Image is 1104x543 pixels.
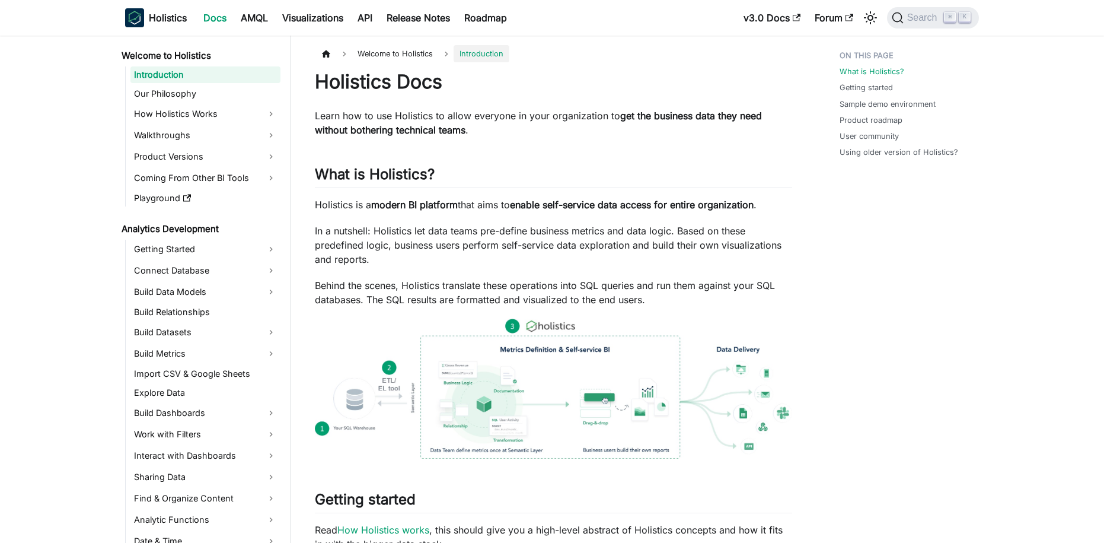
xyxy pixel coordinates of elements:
[315,45,792,62] nav: Breadcrumbs
[149,11,187,25] b: Holistics
[510,199,754,211] strong: enable self-service data access for entire organization
[130,425,280,444] a: Work with Filters
[130,489,280,508] a: Find & Organize Content
[379,8,457,27] a: Release Notes
[130,446,280,465] a: Interact with Dashboards
[130,126,280,145] a: Walkthroughs
[808,8,860,27] a: Forum
[130,468,280,487] a: Sharing Data
[130,85,280,102] a: Our Philosophy
[125,8,187,27] a: HolisticsHolistics
[130,169,280,188] a: Coming From Other BI Tools
[315,319,792,459] img: How Holistics fits in your Data Stack
[315,166,792,188] h2: What is Holistics?
[904,12,945,23] span: Search
[196,8,234,27] a: Docs
[130,240,280,259] a: Getting Started
[352,45,439,62] span: Welcome to Holistics
[130,147,280,166] a: Product Versions
[130,282,280,301] a: Build Data Models
[840,147,958,158] a: Using older version of Holistics?
[840,82,893,93] a: Getting started
[130,261,280,280] a: Connect Database
[130,323,280,342] a: Build Datasets
[454,45,509,62] span: Introduction
[887,7,979,28] button: Search (Command+K)
[861,8,880,27] button: Switch between dark and light mode (currently light mode)
[130,104,280,123] a: How Holistics Works
[113,36,291,543] nav: Docs sidebar
[350,8,379,27] a: API
[130,190,280,207] a: Playground
[840,66,904,77] a: What is Holistics?
[315,198,792,212] p: Holistics is a that aims to .
[130,304,280,320] a: Build Relationships
[315,70,792,94] h1: Holistics Docs
[315,45,337,62] a: Home page
[315,491,792,513] h2: Getting started
[840,131,899,142] a: User community
[337,524,429,536] a: How Holistics works
[130,404,280,423] a: Build Dashboards
[118,221,280,237] a: Analytics Development
[118,47,280,64] a: Welcome to Holistics
[125,8,144,27] img: Holistics
[315,278,792,307] p: Behind the scenes, Holistics translate these operations into SQL queries and run them against you...
[130,66,280,83] a: Introduction
[736,8,808,27] a: v3.0 Docs
[371,199,458,211] strong: modern BI platform
[944,12,956,23] kbd: ⌘
[130,366,280,382] a: Import CSV & Google Sheets
[959,12,971,23] kbd: K
[315,109,792,137] p: Learn how to use Holistics to allow everyone in your organization to .
[275,8,350,27] a: Visualizations
[315,224,792,266] p: In a nutshell: Holistics let data teams pre-define business metrics and data logic. Based on thes...
[840,115,902,126] a: Product roadmap
[457,8,514,27] a: Roadmap
[130,385,280,401] a: Explore Data
[234,8,275,27] a: AMQL
[840,99,936,110] a: Sample demo environment
[130,344,280,363] a: Build Metrics
[130,510,280,529] a: Analytic Functions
